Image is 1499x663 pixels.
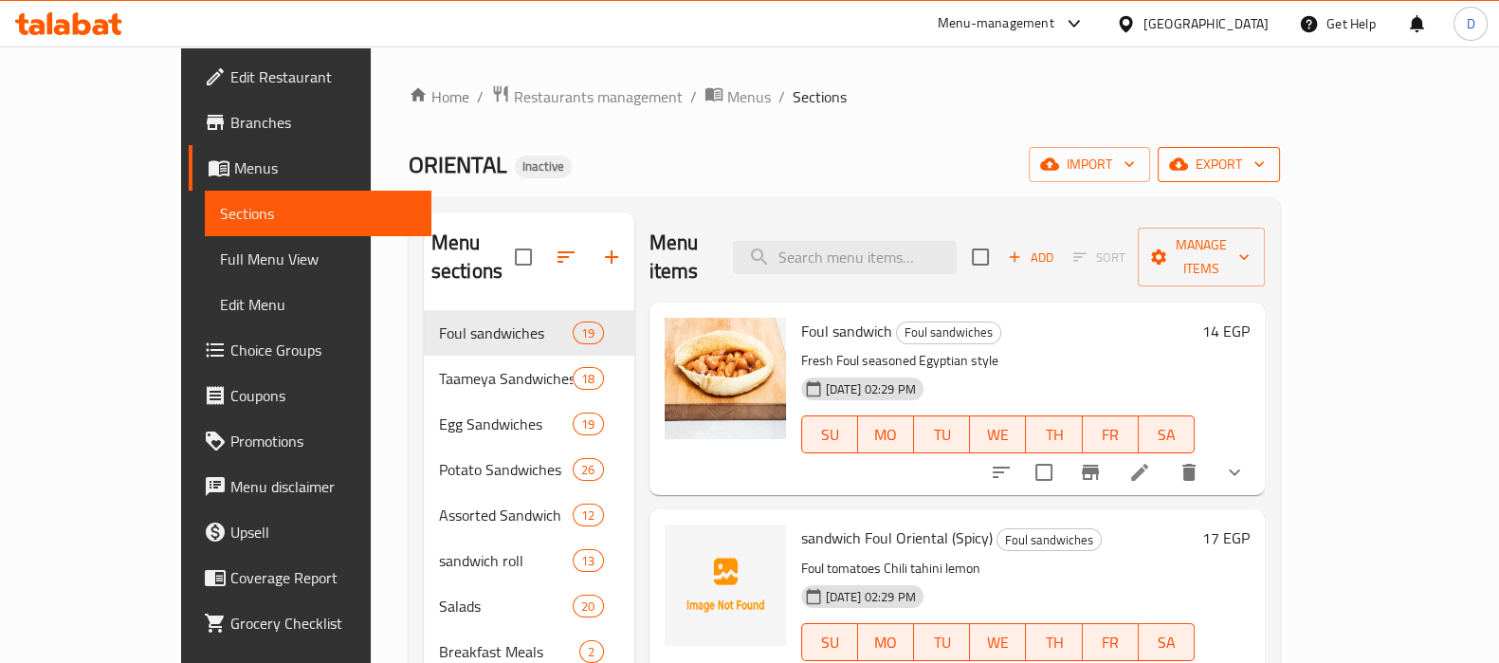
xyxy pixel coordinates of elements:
li: / [690,85,697,108]
button: sort-choices [978,450,1024,495]
span: ORIENTAL [409,143,507,186]
div: Inactive [515,156,572,178]
span: sandwich Foul Oriental (Spicy) [801,524,993,552]
span: Coupons [230,384,416,407]
span: 26 [574,461,602,479]
span: SU [810,629,850,656]
a: Edit Restaurant [189,54,431,100]
div: items [573,504,603,526]
div: Foul sandwiches [896,322,1001,344]
span: 2 [580,643,602,661]
span: Upsell [230,521,416,543]
span: Menu disclaimer [230,475,416,498]
span: WE [978,629,1018,656]
a: Sections [205,191,431,236]
a: Restaurants management [491,84,683,109]
div: items [573,549,603,572]
span: Select to update [1024,452,1064,492]
span: [DATE] 02:29 PM [818,588,923,606]
button: FR [1083,623,1139,661]
span: Select all sections [503,237,543,277]
span: Salads [439,595,574,617]
span: D [1466,13,1474,34]
img: Foul sandwich [665,318,786,439]
div: Salads20 [424,583,634,629]
span: SA [1146,629,1187,656]
a: Branches [189,100,431,145]
div: Foul sandwiches19 [424,310,634,356]
button: Branch-specific-item [1068,450,1113,495]
button: MO [858,623,914,661]
span: sandwich roll [439,549,574,572]
span: Breakfast Meals [439,640,580,663]
span: Promotions [230,430,416,452]
span: Edit Restaurant [230,65,416,88]
div: sandwich roll13 [424,538,634,583]
span: 12 [574,506,602,525]
div: Potato Sandwiches [439,458,574,481]
span: Sections [793,85,847,108]
button: Manage items [1138,228,1265,286]
li: / [778,85,785,108]
span: Add item [1000,243,1061,272]
h2: Menu sections [431,229,515,285]
span: import [1044,153,1135,176]
button: show more [1212,450,1257,495]
a: Edit menu item [1128,461,1151,484]
span: Select section [960,237,1000,277]
a: Grocery Checklist [189,600,431,646]
a: Full Menu View [205,236,431,282]
a: Menu disclaimer [189,464,431,509]
span: Menus [727,85,771,108]
span: Assorted Sandwich [439,504,574,526]
a: Coverage Report [189,555,431,600]
button: MO [858,415,914,453]
img: sandwich Foul Oriental (Spicy) [665,525,786,646]
span: Inactive [515,158,572,175]
span: Restaurants management [514,85,683,108]
div: items [579,640,603,663]
div: Foul sandwiches [996,528,1102,551]
span: Choice Groups [230,339,416,361]
span: Foul sandwiches [997,529,1101,551]
span: TU [922,629,962,656]
div: items [573,458,603,481]
a: Upsell [189,509,431,555]
button: export [1158,147,1280,182]
span: Coverage Report [230,566,416,589]
span: MO [866,629,906,656]
span: TH [1033,421,1074,449]
span: SU [810,421,850,449]
a: Menus [704,84,771,109]
div: Menu-management [938,12,1054,35]
span: export [1173,153,1265,176]
span: Sort sections [543,234,589,280]
span: Sections [220,202,416,225]
button: SA [1139,415,1195,453]
span: [DATE] 02:29 PM [818,380,923,398]
button: SU [801,415,858,453]
p: Fresh Foul seasoned Egyptian style [801,349,1196,373]
button: delete [1166,450,1212,495]
span: Grocery Checklist [230,612,416,635]
span: Foul sandwiches [897,322,1000,343]
button: Add section [589,234,634,280]
button: SA [1139,623,1195,661]
p: Foul tomatoes Chili tahini lemon [801,557,1196,580]
span: 18 [574,370,602,388]
span: WE [978,421,1018,449]
span: FR [1090,629,1131,656]
span: Menus [234,157,416,179]
svg: Show Choices [1223,461,1246,484]
button: import [1029,147,1150,182]
div: items [573,595,603,617]
a: Home [409,85,469,108]
span: Edit Menu [220,293,416,316]
h2: Menu items [649,229,711,285]
span: Manage items [1153,233,1250,281]
div: Potato Sandwiches26 [424,447,634,492]
span: Select section first [1061,243,1138,272]
a: Menus [189,145,431,191]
